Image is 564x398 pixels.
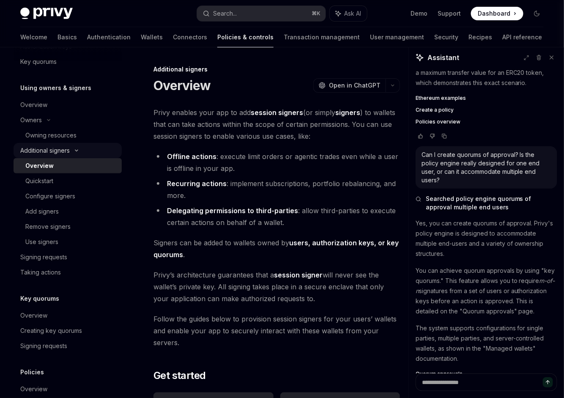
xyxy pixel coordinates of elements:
button: Open in ChatGPT [313,78,386,93]
a: Signing requests [14,250,122,265]
h5: Key quorums [20,294,59,304]
div: Overview [25,161,54,171]
span: Searched policy engine quorums of approval multiple end users [426,195,557,211]
strong: Offline actions [167,152,216,161]
a: Policies overview [416,118,557,125]
span: Dashboard [478,9,510,18]
a: Add signers [14,204,122,219]
div: Key quorums [20,57,57,67]
span: Get started [153,369,205,382]
a: Use signers [14,234,122,250]
a: Overview [14,308,122,323]
a: Welcome [20,27,47,47]
button: Search...⌘K [197,6,326,21]
li: : allow third-parties to execute certain actions on behalf of a wallet. [153,205,400,228]
strong: session signers [251,108,303,117]
div: Signing requests [20,341,67,351]
p: You can achieve quorum approvals by using "key quorums." This feature allows you to require signa... [416,266,557,316]
a: Demo [411,9,427,18]
a: Key quorums [14,54,122,69]
a: Creating key quorums [14,323,122,338]
span: ⌘ K [312,10,320,17]
div: Owning resources [25,130,77,140]
a: Overview [14,158,122,173]
a: Taking actions [14,265,122,280]
div: Overview [20,100,47,110]
div: Overview [20,384,47,394]
span: Follow the guides below to provision session signers for your users’ wallets and enable your app ... [153,313,400,349]
div: Configure signers [25,191,75,201]
button: Ask AI [330,6,367,21]
span: Open in ChatGPT [329,81,381,90]
div: Owners [20,115,42,125]
button: Searched policy engine quorums of approval multiple end users [416,195,557,211]
span: Signers can be added to wallets owned by . [153,237,400,261]
div: Add signers [25,206,59,217]
span: Assistant [427,52,459,63]
a: User management [370,27,424,47]
li: : execute limit orders or agentic trades even while a user is offline in your app. [153,151,400,174]
a: Connectors [173,27,207,47]
a: Remove signers [14,219,122,234]
a: Overview [14,382,122,397]
a: Authentication [87,27,131,47]
p: The "Ethereum examples" page shows how to set a maximum transfer value for an ERC20 token, which ... [416,58,557,88]
p: Yes, you can create quorums of approval. Privy's policy engine is designed to accommodate multipl... [416,218,557,259]
a: Create a policy [416,107,557,113]
em: m-of-n [416,277,555,294]
div: Quickstart [25,176,53,186]
a: Owning resources [14,128,122,143]
div: Use signers [25,237,58,247]
a: Overview [14,97,122,113]
strong: session signer [274,271,323,279]
a: Wallets [141,27,163,47]
div: Can I create quorums of approval? Is the policy engine really designed for one end user, or can i... [422,151,551,184]
div: Additional signers [153,65,400,74]
a: Quorum approvals [416,371,557,377]
span: Privy’s architecture guarantees that a will never see the wallet’s private key. All signing takes... [153,269,400,305]
strong: signers [335,108,360,117]
strong: Recurring actions [167,179,227,188]
a: Basics [57,27,77,47]
span: Ask AI [344,9,361,18]
a: Dashboard [471,7,523,20]
span: Ethereum examples [416,95,466,102]
div: Signing requests [20,252,67,262]
button: Send message [543,377,553,387]
button: Toggle dark mode [530,7,544,20]
span: Create a policy [416,107,454,113]
div: Search... [213,8,237,19]
a: Configure signers [14,189,122,204]
a: Policies & controls [217,27,274,47]
div: Remove signers [25,222,71,232]
a: Ethereum examples [416,95,557,102]
strong: Delegating permissions to third-parties [167,206,298,215]
h1: Overview [153,78,211,93]
h5: Policies [20,367,44,377]
a: Transaction management [284,27,360,47]
a: Recipes [468,27,492,47]
span: Policies overview [416,118,460,125]
a: Security [434,27,458,47]
div: Taking actions [20,267,61,277]
div: Additional signers [20,145,70,156]
a: Signing requests [14,338,122,354]
span: Privy enables your app to add (or simply ) to wallets that can take actions within the scope of c... [153,107,400,142]
img: dark logo [20,8,73,19]
span: Quorum approvals [416,371,463,377]
a: API reference [502,27,542,47]
a: Support [438,9,461,18]
h5: Using owners & signers [20,83,91,93]
p: The system supports configurations for single parties, multiple parties, and server-controlled wa... [416,323,557,364]
div: Overview [20,310,47,321]
div: Creating key quorums [20,326,82,336]
a: Quickstart [14,173,122,189]
li: : implement subscriptions, portfolio rebalancing, and more. [153,178,400,201]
